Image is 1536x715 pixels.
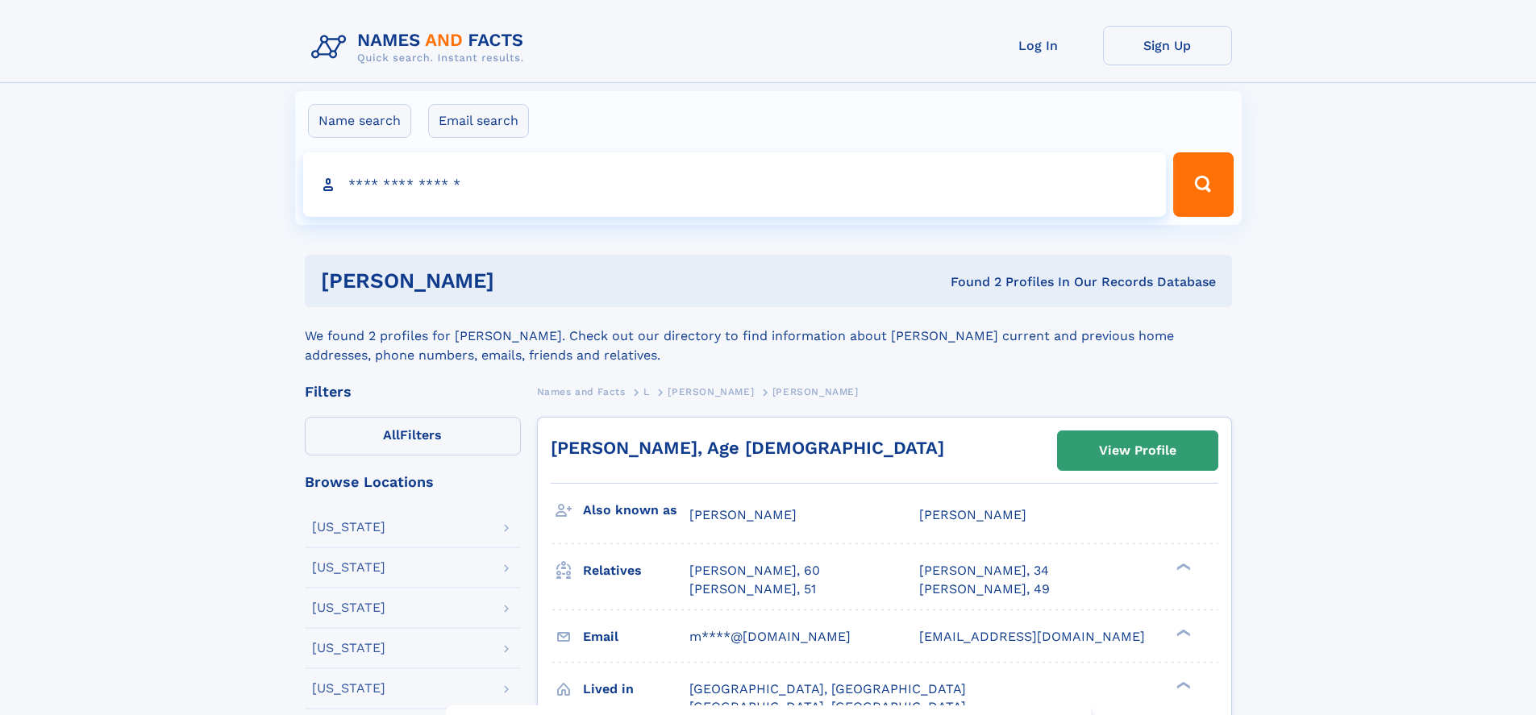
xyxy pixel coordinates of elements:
[1058,431,1218,470] a: View Profile
[1172,562,1192,572] div: ❯
[305,385,521,399] div: Filters
[689,562,820,580] a: [PERSON_NAME], 60
[551,438,944,458] a: [PERSON_NAME], Age [DEMOGRAPHIC_DATA]
[321,271,722,291] h1: [PERSON_NAME]
[383,427,400,443] span: All
[308,104,411,138] label: Name search
[303,152,1167,217] input: search input
[312,521,385,534] div: [US_STATE]
[689,681,966,696] span: [GEOGRAPHIC_DATA], [GEOGRAPHIC_DATA]
[772,386,859,397] span: [PERSON_NAME]
[689,507,797,522] span: [PERSON_NAME]
[722,273,1216,291] div: Found 2 Profiles In Our Records Database
[1172,627,1192,638] div: ❯
[1172,680,1192,690] div: ❯
[305,417,521,455] label: Filters
[583,676,689,703] h3: Lived in
[919,629,1145,644] span: [EMAIL_ADDRESS][DOMAIN_NAME]
[312,642,385,655] div: [US_STATE]
[1099,432,1176,469] div: View Profile
[919,507,1026,522] span: [PERSON_NAME]
[305,475,521,489] div: Browse Locations
[919,562,1049,580] a: [PERSON_NAME], 34
[583,623,689,651] h3: Email
[312,601,385,614] div: [US_STATE]
[428,104,529,138] label: Email search
[305,26,537,69] img: Logo Names and Facts
[974,26,1103,65] a: Log In
[537,381,626,401] a: Names and Facts
[668,381,754,401] a: [PERSON_NAME]
[1173,152,1233,217] button: Search Button
[1103,26,1232,65] a: Sign Up
[643,381,650,401] a: L
[583,557,689,584] h3: Relatives
[305,307,1232,365] div: We found 2 profiles for [PERSON_NAME]. Check out our directory to find information about [PERSON_...
[312,682,385,695] div: [US_STATE]
[919,580,1050,598] a: [PERSON_NAME], 49
[312,561,385,574] div: [US_STATE]
[583,497,689,524] h3: Also known as
[689,580,816,598] a: [PERSON_NAME], 51
[668,386,754,397] span: [PERSON_NAME]
[643,386,650,397] span: L
[689,699,966,714] span: [GEOGRAPHIC_DATA], [GEOGRAPHIC_DATA]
